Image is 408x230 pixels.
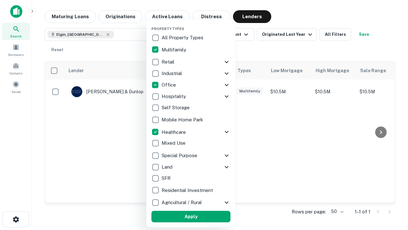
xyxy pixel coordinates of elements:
[162,128,187,136] p: Healthcare
[151,68,230,79] div: Industrial
[151,91,230,102] div: Hospitality
[151,126,230,138] div: Healthcare
[162,70,183,77] p: Industrial
[162,163,174,171] p: Land
[151,211,230,222] button: Apply
[162,81,177,89] p: Office
[162,199,203,206] p: Agricultural / Rural
[151,150,230,161] div: Special Purpose
[162,152,199,159] p: Special Purpose
[376,158,408,189] iframe: Chat Widget
[162,93,187,100] p: Hospitality
[162,104,191,111] p: Self Storage
[162,116,204,124] p: Mobile Home Park
[162,34,205,42] p: All Property Types
[162,187,214,194] p: Residential Investment
[151,56,230,68] div: Retail
[151,161,230,173] div: Land
[151,79,230,91] div: Office
[151,197,230,208] div: Agricultural / Rural
[162,174,172,182] p: SFR
[162,46,187,54] p: Multifamily
[151,27,184,31] span: Property Types
[162,139,187,147] p: Mixed Use
[162,58,176,66] p: Retail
